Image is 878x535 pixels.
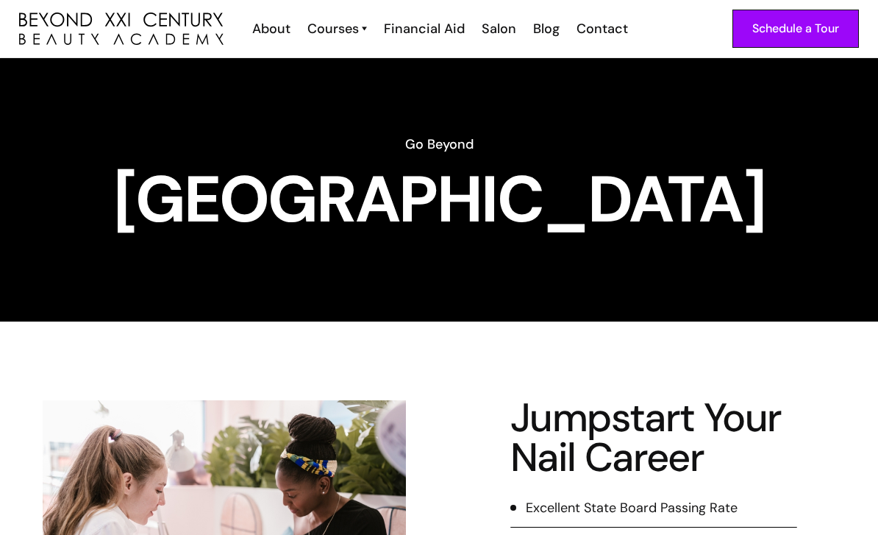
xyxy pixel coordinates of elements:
div: About [252,19,290,38]
div: Financial Aid [384,19,465,38]
a: Financial Aid [374,19,472,38]
div: Excellent State Board Passing Rate [526,498,738,517]
div: Salon [482,19,516,38]
a: Courses [307,19,367,38]
a: About [243,19,298,38]
div: Contact [577,19,628,38]
h2: Jumpstart Your Nail Career [510,398,797,478]
strong: [GEOGRAPHIC_DATA] [113,157,765,241]
div: Blog [533,19,560,38]
img: beyond 21st century beauty academy logo [19,13,224,45]
a: Contact [567,19,635,38]
a: home [19,13,224,45]
a: Blog [524,19,567,38]
div: Courses [307,19,359,38]
a: Salon [472,19,524,38]
a: Schedule a Tour [732,10,859,48]
h6: Go Beyond [19,135,859,154]
div: Schedule a Tour [752,19,839,38]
